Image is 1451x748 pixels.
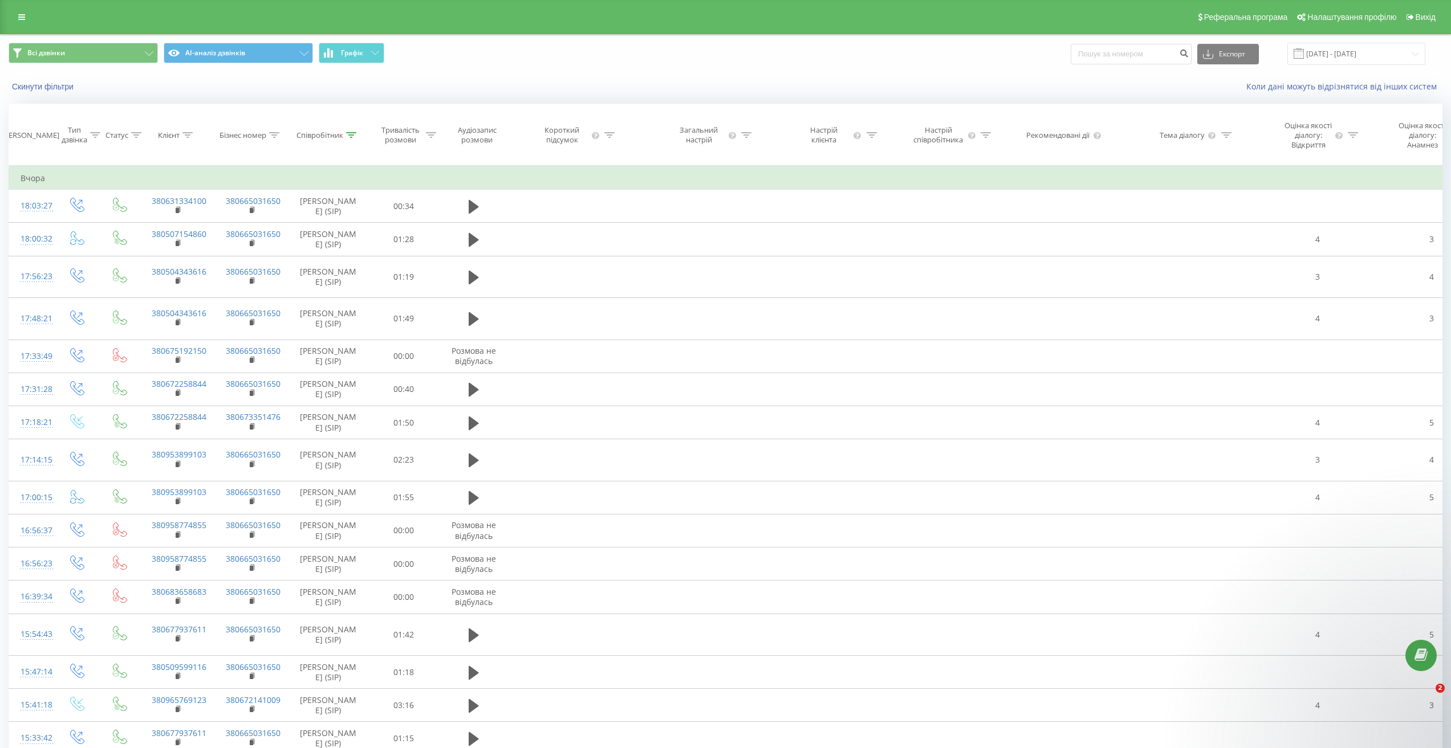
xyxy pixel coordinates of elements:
[452,586,496,607] span: Розмова не відбулась
[288,481,368,514] td: [PERSON_NAME] (SIP)
[368,190,440,223] td: 00:34
[1398,121,1447,150] div: Оцінка якості діалогу: Анамнез
[226,553,281,564] a: 380665031650
[152,694,206,705] a: 380965769123
[152,727,206,738] a: 380677937611
[226,727,281,738] a: 380665031650
[1307,13,1396,22] span: Налаштування профілю
[288,256,368,298] td: [PERSON_NAME] (SIP)
[152,378,206,389] a: 380672258844
[226,694,281,705] a: 380672141009
[62,125,87,145] div: Тип дзвінка
[288,614,368,656] td: [PERSON_NAME] (SIP)
[152,661,206,672] a: 380509599116
[9,43,158,63] button: Всі дзвінки
[288,439,368,481] td: [PERSON_NAME] (SIP)
[226,520,281,530] a: 380665031650
[21,694,43,716] div: 15:41:18
[21,520,43,542] div: 16:56:37
[1197,44,1259,64] button: Експорт
[226,266,281,277] a: 380665031650
[21,378,43,400] div: 17:31:28
[152,449,206,460] a: 380953899103
[452,520,496,541] span: Розмова не відбулась
[368,298,440,340] td: 01:49
[1261,256,1375,298] td: 3
[368,656,440,689] td: 01:18
[152,345,206,356] a: 380675192150
[368,256,440,298] td: 01:19
[368,406,440,439] td: 01:50
[368,373,440,406] td: 00:40
[27,48,65,58] span: Всі дзвінки
[1261,481,1375,514] td: 4
[288,406,368,439] td: [PERSON_NAME] (SIP)
[368,340,440,373] td: 00:00
[152,586,206,597] a: 380683658683
[1160,130,1205,140] div: Тема діалогу
[288,547,368,581] td: [PERSON_NAME] (SIP)
[21,345,43,367] div: 17:33:49
[288,223,368,256] td: [PERSON_NAME] (SIP)
[368,223,440,256] td: 01:28
[368,614,440,656] td: 01:42
[288,656,368,689] td: [PERSON_NAME] (SIP)
[226,345,281,356] a: 380665031650
[21,661,43,683] div: 15:47:14
[152,195,206,206] a: 380631334100
[1261,439,1375,481] td: 3
[1261,614,1375,656] td: 4
[21,195,43,217] div: 18:03:27
[368,547,440,581] td: 00:00
[378,125,423,145] div: Тривалість розмови
[21,265,43,288] div: 17:56:23
[21,228,43,250] div: 18:00:32
[341,49,363,57] span: Графік
[1071,44,1192,64] input: Пошук за номером
[152,624,206,635] a: 380677937611
[288,581,368,614] td: [PERSON_NAME] (SIP)
[152,553,206,564] a: 380958774855
[1026,130,1090,140] div: Рекомендовані дії
[1261,223,1375,256] td: 4
[452,345,496,366] span: Розмова не відбулась
[152,228,206,239] a: 380507154860
[368,689,440,722] td: 03:16
[535,125,590,145] div: Короткий підсумок
[319,43,384,63] button: Графік
[152,411,206,422] a: 380672258844
[2,130,59,140] div: [PERSON_NAME]
[1261,298,1375,340] td: 4
[9,81,79,92] button: Скинути фільтри
[288,298,368,340] td: [PERSON_NAME] (SIP)
[152,308,206,318] a: 380504343616
[1261,689,1375,722] td: 4
[21,449,43,471] div: 17:14:15
[226,586,281,597] a: 380665031650
[226,378,281,389] a: 380665031650
[226,624,281,635] a: 380665031650
[105,130,128,140] div: Статус
[226,411,281,422] a: 380673351476
[1204,13,1288,22] span: Реферальна програма
[1246,81,1442,92] a: Коли дані можуть відрізнятися вiд інших систем
[797,125,850,145] div: Настрій клієнта
[226,487,281,497] a: 380665031650
[226,449,281,460] a: 380665031650
[368,481,440,514] td: 01:55
[158,130,180,140] div: Клієнт
[21,586,43,608] div: 16:39:34
[288,689,368,722] td: [PERSON_NAME] (SIP)
[1416,13,1436,22] span: Вихід
[21,411,43,434] div: 17:18:21
[1412,684,1440,711] iframe: Intercom live chat
[368,439,440,481] td: 02:23
[672,125,726,145] div: Загальний настрій
[164,43,313,63] button: AI-аналіз дзвінків
[1261,406,1375,439] td: 4
[1436,684,1445,693] span: 2
[911,125,966,145] div: Настрій співробітника
[21,487,43,509] div: 17:00:15
[452,553,496,574] span: Розмова не відбулась
[226,195,281,206] a: 380665031650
